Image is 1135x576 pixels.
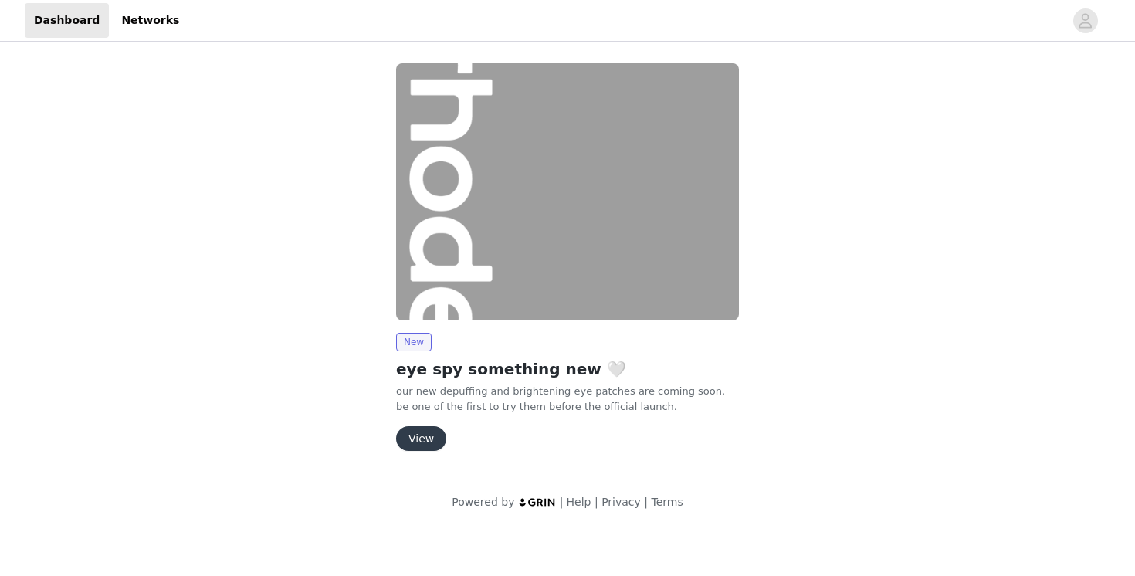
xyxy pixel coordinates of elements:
[396,333,432,351] span: New
[644,496,648,508] span: |
[560,496,564,508] span: |
[396,63,739,320] img: rhode skin
[396,384,739,414] p: our new depuffing and brightening eye patches are coming soon. be one of the first to try them be...
[396,426,446,451] button: View
[595,496,598,508] span: |
[112,3,188,38] a: Networks
[396,357,739,381] h2: eye spy something new 🤍
[601,496,641,508] a: Privacy
[518,497,557,507] img: logo
[651,496,683,508] a: Terms
[567,496,591,508] a: Help
[396,433,446,445] a: View
[452,496,514,508] span: Powered by
[25,3,109,38] a: Dashboard
[1078,8,1093,33] div: avatar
